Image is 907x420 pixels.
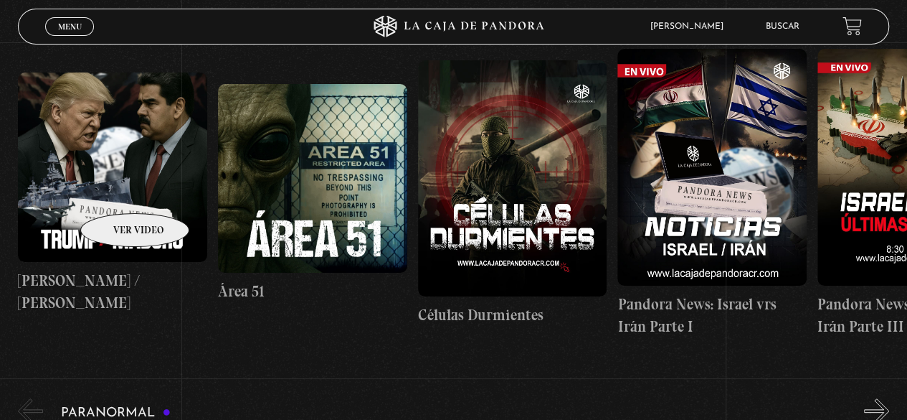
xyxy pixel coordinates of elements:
button: Previous [18,13,43,38]
h4: [PERSON_NAME] / [PERSON_NAME] [18,269,207,314]
h3: Paranormal [61,406,171,420]
span: Cerrar [53,34,87,44]
h4: Células Durmientes [418,304,607,327]
a: Área 51 [218,49,407,338]
a: Pandora News: Israel vrs Irán Parte I [617,49,807,338]
a: [PERSON_NAME] / [PERSON_NAME] [18,49,207,338]
a: Buscar [766,22,799,31]
a: View your shopping cart [842,17,862,36]
a: Células Durmientes [418,49,607,338]
h4: Área 51 [218,280,407,303]
h4: Pandora News: Israel vrs Irán Parte I [617,293,807,338]
span: Menu [58,22,82,31]
span: [PERSON_NAME] [643,22,738,31]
